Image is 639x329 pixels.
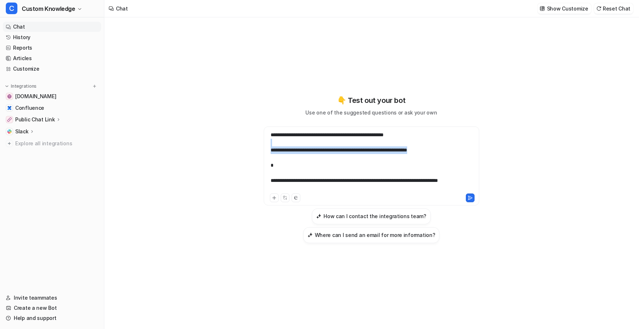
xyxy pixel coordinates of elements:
div: Chat [116,5,128,12]
img: help.cartoncloud.com [7,94,12,99]
img: menu_add.svg [92,84,97,89]
img: Public Chat Link [7,117,12,122]
span: Confluence [15,104,44,112]
a: Create a new Bot [3,303,101,313]
p: Integrations [11,83,37,89]
span: Custom Knowledge [22,4,75,14]
a: Articles [3,53,101,63]
p: Slack [15,128,29,135]
img: How can I contact the integrations team? [316,213,321,219]
img: customize [540,6,545,11]
span: C [6,3,17,14]
img: Slack [7,129,12,134]
button: Reset Chat [594,3,633,14]
p: Show Customize [547,5,588,12]
a: Reports [3,43,101,53]
a: Help and support [3,313,101,323]
a: ConfluenceConfluence [3,103,101,113]
button: Show Customize [538,3,591,14]
a: Customize [3,64,101,74]
h3: How can I contact the integrations team? [323,212,426,220]
img: explore all integrations [6,140,13,147]
p: Public Chat Link [15,116,55,123]
h3: Where can I send an email for more information? [315,231,435,239]
a: History [3,32,101,42]
span: Explore all integrations [15,138,98,149]
a: Invite teammates [3,293,101,303]
a: help.cartoncloud.com[DOMAIN_NAME] [3,91,101,101]
p: 👇 Test out your bot [337,95,405,106]
p: Use one of the suggested questions or ask your own [305,109,437,116]
button: Integrations [3,83,39,90]
img: Where can I send an email for more information? [308,232,313,238]
img: expand menu [4,84,9,89]
button: How can I contact the integrations team?How can I contact the integrations team? [312,208,431,224]
button: Where can I send an email for more information?Where can I send an email for more information? [303,227,440,243]
a: Explore all integrations [3,138,101,149]
img: Confluence [7,106,12,110]
img: reset [596,6,601,11]
span: [DOMAIN_NAME] [15,93,56,100]
a: Chat [3,22,101,32]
